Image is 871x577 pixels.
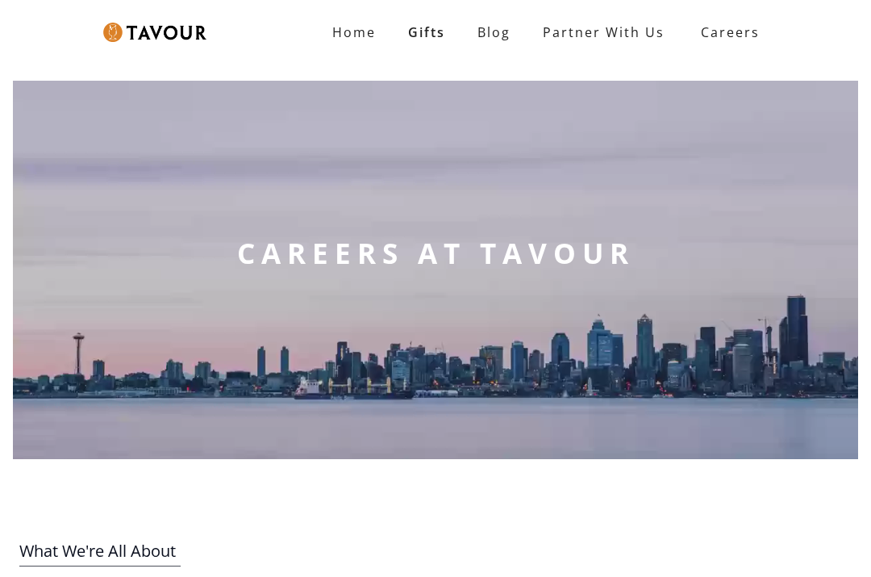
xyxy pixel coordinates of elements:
strong: Home [332,23,376,41]
a: partner with us [527,16,681,48]
a: Blog [461,16,527,48]
strong: Careers [701,16,760,48]
strong: CAREERS AT TAVOUR [237,234,635,273]
a: Careers [681,10,772,55]
a: Home [316,16,392,48]
a: Gifts [392,16,461,48]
